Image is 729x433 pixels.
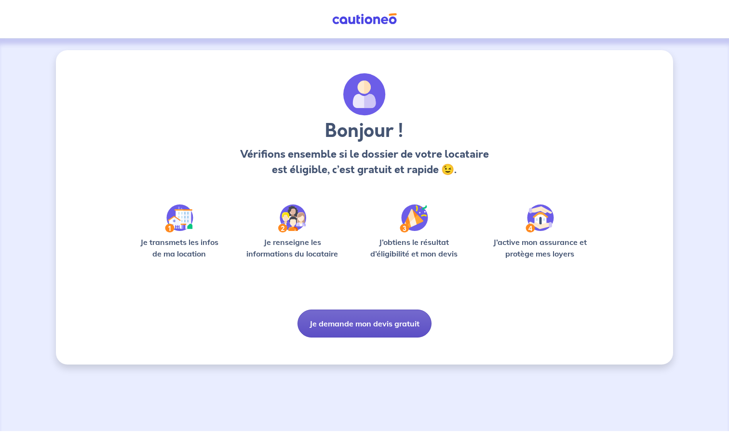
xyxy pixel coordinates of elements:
img: /static/90a569abe86eec82015bcaae536bd8e6/Step-1.svg [165,204,193,232]
img: /static/f3e743aab9439237c3e2196e4328bba9/Step-3.svg [400,204,428,232]
p: Vérifions ensemble si le dossier de votre locataire est éligible, c’est gratuit et rapide 😉. [237,147,491,177]
p: J’active mon assurance et protège mes loyers [484,236,596,259]
p: Je renseigne les informations du locataire [241,236,344,259]
img: archivate [343,73,386,116]
h3: Bonjour ! [237,120,491,143]
img: /static/c0a346edaed446bb123850d2d04ad552/Step-2.svg [278,204,306,232]
p: Je transmets les infos de ma location [133,236,225,259]
img: /static/bfff1cf634d835d9112899e6a3df1a5d/Step-4.svg [526,204,554,232]
p: J’obtiens le résultat d’éligibilité et mon devis [360,236,469,259]
button: Je demande mon devis gratuit [297,310,432,338]
img: Cautioneo [328,13,401,25]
